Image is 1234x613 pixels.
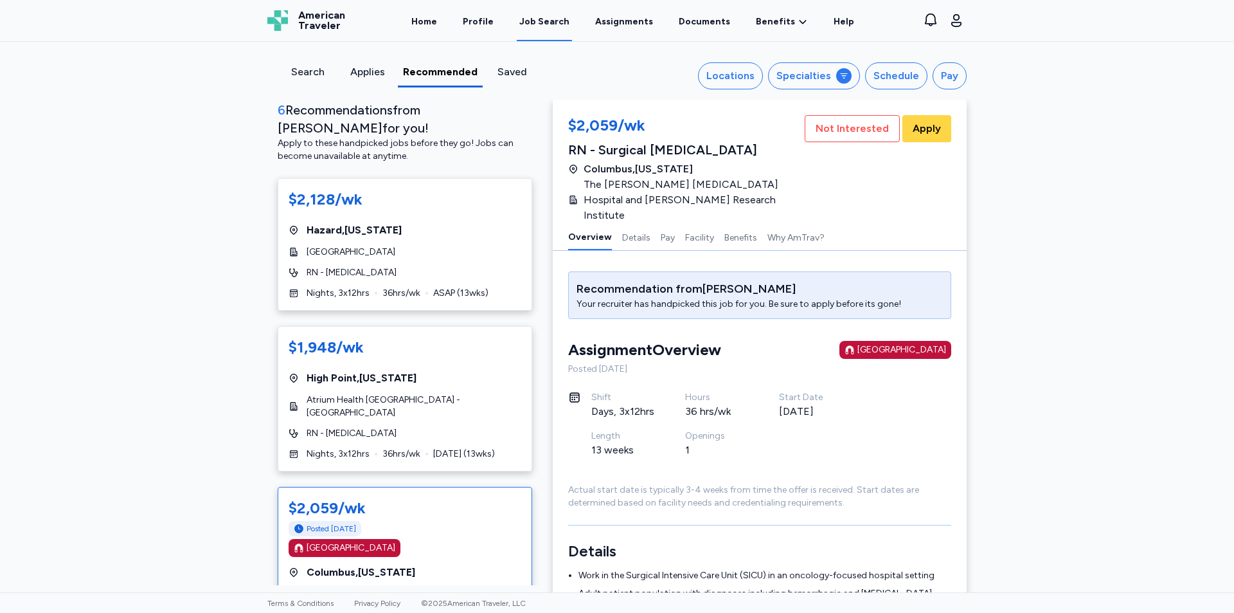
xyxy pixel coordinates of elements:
span: [DATE] ( 13 wks) [433,448,495,461]
button: Why AmTrav? [767,223,825,250]
span: Nights, 3x12hrs [307,287,370,300]
div: Locations [706,68,755,84]
span: Nights, 3x12hrs [307,448,370,461]
span: Not Interested [816,121,889,136]
span: ASAP ( 13 wks) [433,287,488,300]
img: Logo [267,10,288,31]
span: Columbus , [US_STATE] [584,161,693,177]
a: Terms & Conditions [267,599,334,608]
div: [DATE] [779,404,842,419]
button: Apply [902,115,951,142]
div: Hours [685,391,748,404]
div: $2,128/wk [289,189,521,210]
span: Posted [DATE] [307,524,356,534]
span: Benefits [756,15,795,28]
span: 6 [278,102,285,118]
span: American Traveler [298,10,345,31]
span: Hazard , [US_STATE] [307,223,402,238]
span: 36 hrs/wk [382,287,420,300]
span: RN - [MEDICAL_DATA] [307,427,397,440]
h3: Details [568,541,951,562]
div: Specialties [776,68,831,84]
button: Pay [933,62,967,89]
span: RN - [MEDICAL_DATA] [307,266,397,279]
span: Columbus , [US_STATE] [307,565,415,580]
a: Benefits [756,15,808,28]
div: Your recruiter has handpicked this job for you. Be sure to apply before its gone! [577,298,901,311]
span: Atrium Health [GEOGRAPHIC_DATA] - [GEOGRAPHIC_DATA] [307,394,521,419]
span: High Point , [US_STATE] [307,371,416,386]
div: $2,059/wk [568,115,802,138]
button: Specialties [768,62,860,89]
button: Pay [661,223,675,250]
div: Recommendation from [PERSON_NAME] [577,280,901,298]
div: [GEOGRAPHIC_DATA] [307,542,395,554]
a: Privacy Policy [354,599,400,608]
div: Applies [343,64,392,80]
div: Search [283,64,332,80]
button: Locations [698,62,763,89]
a: Job Search [517,1,572,41]
div: Recommended [403,64,478,80]
span: The [PERSON_NAME] [MEDICAL_DATA] Hospital and [PERSON_NAME] Research Institute [584,177,794,223]
div: 36 hrs/wk [685,404,748,419]
button: Facility [685,223,714,250]
div: Schedule [873,68,919,84]
div: RN - Surgical [MEDICAL_DATA] [568,141,802,159]
div: 1 [685,443,748,458]
button: Schedule [865,62,927,89]
div: Start Date [779,391,842,404]
button: Overview [568,223,612,250]
div: $2,059/wk [289,498,521,518]
div: Length [591,430,654,443]
li: Adult patient population with diagnoses including hemorrhagic and [MEDICAL_DATA], [MEDICAL_DATA],... [578,587,951,613]
div: Apply to these handpicked jobs before they go! Jobs can become unavailable at anytime. [278,137,532,163]
div: Assignment Overview [568,340,721,360]
div: Recommendation s from [PERSON_NAME] for you! [278,101,532,137]
div: Saved [488,64,537,80]
div: Pay [941,68,958,84]
div: Shift [591,391,654,404]
div: Days, 3x12hrs [591,404,654,419]
button: Details [622,223,650,250]
span: [GEOGRAPHIC_DATA] [307,246,395,259]
span: © 2025 American Traveler, LLC [421,599,526,608]
div: $1,948/wk [289,337,521,358]
button: Benefits [724,223,757,250]
div: 13 weeks [591,443,654,458]
div: Posted [DATE] [568,363,951,376]
li: Work in the Surgical Intensive Care Unit (SICU) in an oncology-focused hospital setting [578,569,951,582]
button: Not Interested [805,115,900,142]
div: Actual start date is typically 3-4 weeks from time the offer is received. Start dates are determi... [568,484,951,509]
div: Openings [685,430,748,443]
div: [GEOGRAPHIC_DATA] [857,343,946,356]
span: 36 hrs/wk [382,448,420,461]
div: Job Search [519,15,569,28]
span: Apply [913,121,941,136]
